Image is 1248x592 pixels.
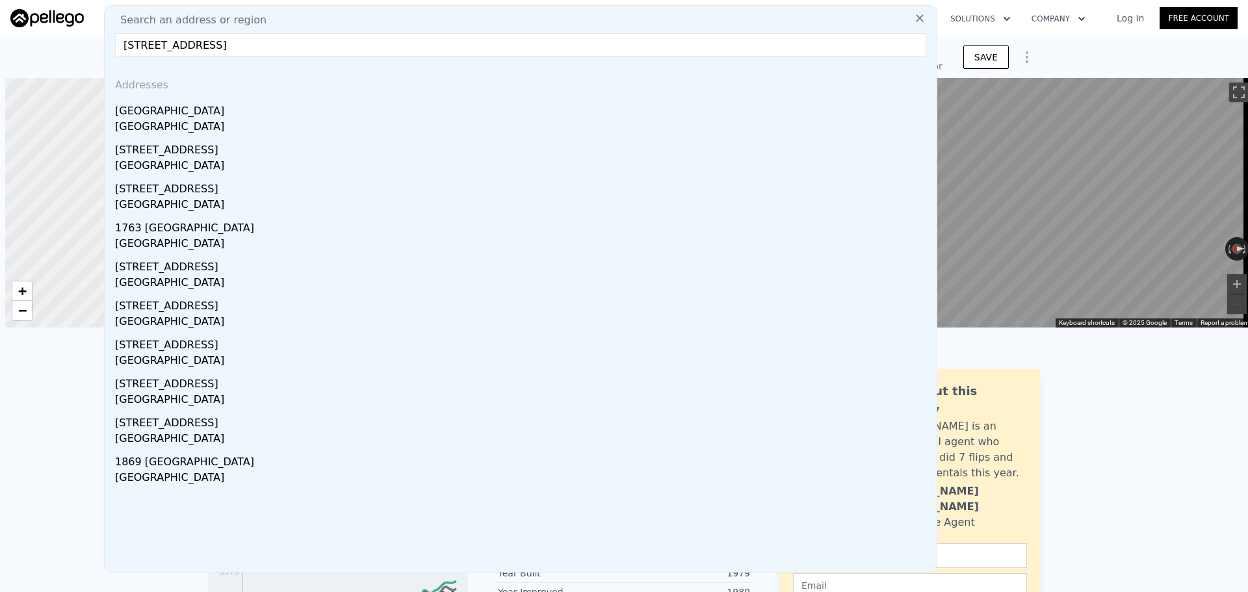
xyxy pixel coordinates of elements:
div: [STREET_ADDRESS] [115,371,931,392]
div: [PERSON_NAME] is an active local agent who personally did 7 flips and bought 3 rentals this year. [882,418,1027,481]
button: Show Options [1014,44,1040,70]
div: [STREET_ADDRESS] [115,176,931,197]
button: Solutions [940,7,1021,31]
div: [GEOGRAPHIC_DATA] [115,314,931,332]
span: + [18,283,27,299]
a: Zoom in [12,281,32,301]
input: Enter an address, city, region, neighborhood or zip code [115,33,926,57]
div: [GEOGRAPHIC_DATA] [115,470,931,488]
div: 1979 [624,567,750,580]
div: [GEOGRAPHIC_DATA] [115,353,931,371]
div: [GEOGRAPHIC_DATA] [115,197,931,215]
button: Zoom out [1227,294,1247,314]
div: [STREET_ADDRESS] [115,254,931,275]
a: Zoom out [12,301,32,320]
div: [GEOGRAPHIC_DATA] [115,431,931,449]
div: Addresses [110,67,931,98]
tspan: $379 [219,567,239,576]
img: Pellego [10,9,84,27]
div: Off Market, last sold for [836,60,942,73]
div: [GEOGRAPHIC_DATA] [115,98,931,119]
div: 1763 [GEOGRAPHIC_DATA] [115,215,931,236]
div: [GEOGRAPHIC_DATA] [115,392,931,410]
button: SAVE [963,45,1009,69]
button: Company [1021,7,1096,31]
button: Keyboard shortcuts [1059,318,1115,328]
div: [STREET_ADDRESS] [115,293,931,314]
span: © 2025 Google [1123,319,1167,326]
div: [PERSON_NAME] [PERSON_NAME] [882,483,1027,515]
a: Free Account [1160,7,1238,29]
div: 1869 [GEOGRAPHIC_DATA] [115,449,931,470]
div: [GEOGRAPHIC_DATA] [115,158,931,176]
a: Log In [1101,12,1160,25]
div: [STREET_ADDRESS] [115,332,931,353]
a: Terms [1175,319,1193,326]
button: Rotate counterclockwise [1225,237,1232,261]
div: [STREET_ADDRESS] [115,410,931,431]
div: Year Built [498,567,624,580]
div: Ask about this property [882,382,1027,418]
span: − [18,302,27,318]
div: [STREET_ADDRESS] [115,137,931,158]
button: Zoom in [1227,274,1247,294]
div: [GEOGRAPHIC_DATA] [115,236,931,254]
div: [GEOGRAPHIC_DATA] [115,119,931,137]
div: [GEOGRAPHIC_DATA] [115,275,931,293]
span: Search an address or region [110,12,266,28]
